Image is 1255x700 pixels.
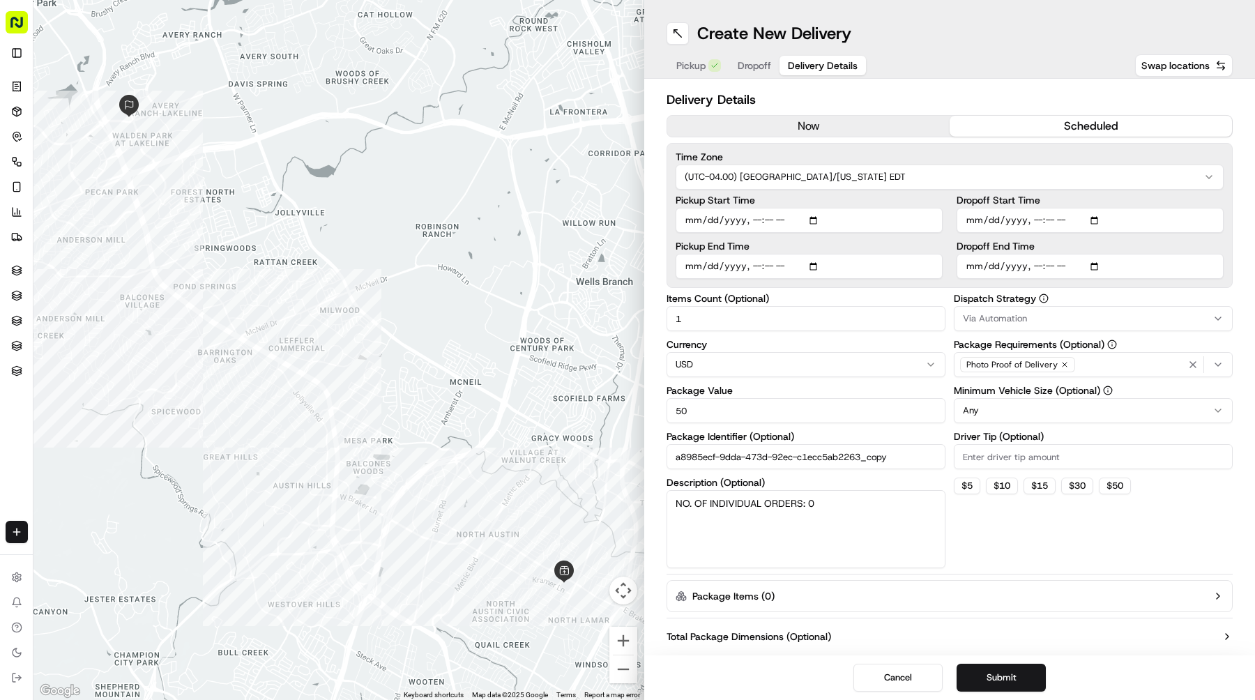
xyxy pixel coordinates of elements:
label: Dropoff End Time [957,241,1224,251]
button: Submit [957,664,1046,692]
label: Dispatch Strategy [954,294,1233,303]
input: Enter package value [667,398,945,423]
label: Dropoff Start Time [957,195,1224,205]
span: Dropoff [738,59,771,73]
span: Map data ©2025 Google [472,691,548,699]
label: Total Package Dimensions (Optional) [667,630,831,644]
button: $30 [1061,478,1093,494]
button: Cancel [853,664,943,692]
a: Open this area in Google Maps (opens a new window) [37,682,83,700]
button: scheduled [950,116,1232,137]
span: Photo Proof of Delivery [966,359,1058,370]
input: Enter driver tip amount [954,444,1233,469]
button: Zoom out [609,655,637,683]
button: now [667,116,950,137]
span: Via Automation [963,312,1027,325]
input: Enter number of items [667,306,945,331]
label: Driver Tip (Optional) [954,432,1233,441]
button: Package Items (0) [667,580,1233,612]
button: $50 [1099,478,1131,494]
label: Currency [667,340,945,349]
label: Minimum Vehicle Size (Optional) [954,386,1233,395]
button: Keyboard shortcuts [404,690,464,700]
img: Google [37,682,83,700]
span: Pickup [676,59,706,73]
button: $10 [986,478,1018,494]
span: Delivery Details [788,59,858,73]
button: Photo Proof of Delivery [954,352,1233,377]
label: Package Identifier (Optional) [667,432,945,441]
input: Enter package identifier [667,444,945,469]
button: $5 [954,478,980,494]
label: Package Value [667,386,945,395]
button: Total Package Dimensions (Optional) [667,630,1233,644]
button: Swap locations [1135,54,1233,77]
label: Package Items ( 0 ) [692,589,775,603]
a: Terms (opens in new tab) [556,691,576,699]
label: Package Requirements (Optional) [954,340,1233,349]
a: Report a map error [584,691,640,699]
label: Description (Optional) [667,478,945,487]
label: Items Count (Optional) [667,294,945,303]
button: Package Requirements (Optional) [1107,340,1117,349]
button: $15 [1024,478,1056,494]
button: Via Automation [954,306,1233,331]
button: Zoom in [609,627,637,655]
label: Time Zone [676,152,1224,162]
label: Pickup End Time [676,241,943,251]
button: Dispatch Strategy [1039,294,1049,303]
h1: Create New Delivery [697,22,851,45]
button: Minimum Vehicle Size (Optional) [1103,386,1113,395]
label: Pickup Start Time [676,195,943,205]
h2: Delivery Details [667,90,1233,109]
textarea: NO. OF INDIVIDUAL ORDERS: 0 [667,490,945,568]
button: Map camera controls [609,577,637,604]
span: Swap locations [1141,59,1210,73]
